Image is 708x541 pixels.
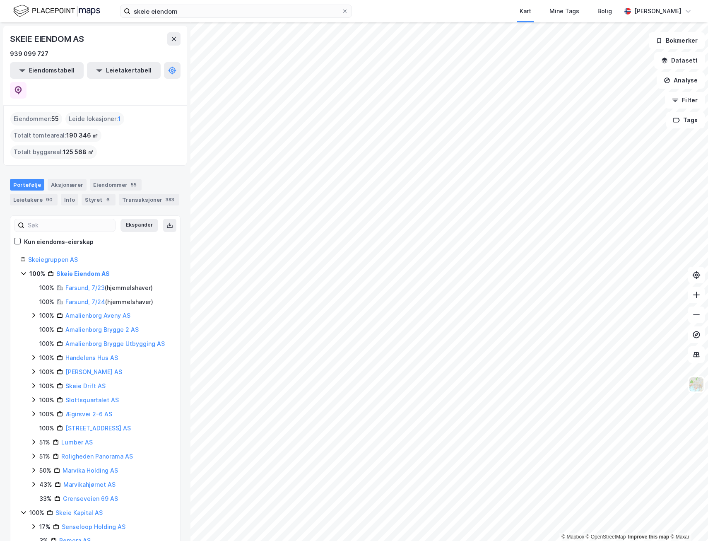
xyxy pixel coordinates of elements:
[628,534,669,540] a: Improve this map
[63,481,116,488] a: Marvikahjørnet AS
[10,129,101,142] div: Totalt tomteareal :
[39,353,54,363] div: 100%
[549,6,579,16] div: Mine Tags
[39,367,54,377] div: 100%
[649,32,705,49] button: Bokmerker
[51,114,59,124] span: 55
[55,509,103,516] a: Skeie Kapital AS
[39,395,54,405] div: 100%
[13,4,100,18] img: logo.f888ab2527a4732fd821a326f86c7f29.svg
[586,534,626,540] a: OpenStreetMap
[39,325,54,335] div: 100%
[634,6,682,16] div: [PERSON_NAME]
[66,130,98,140] span: 190 346 ㎡
[164,196,176,204] div: 383
[63,147,94,157] span: 125 568 ㎡
[597,6,612,16] div: Bolig
[665,92,705,109] button: Filter
[61,439,93,446] a: Lumber AS
[65,298,105,305] a: Farsund, 7/24
[39,494,52,504] div: 33%
[62,523,125,530] a: Senseloop Holding AS
[654,52,705,69] button: Datasett
[65,340,165,347] a: Amalienborg Brygge Utbygging AS
[65,284,105,291] a: Farsund, 7/23
[657,72,705,89] button: Analyse
[104,196,112,204] div: 6
[65,396,119,403] a: Slottsquartalet AS
[61,453,133,460] a: Roligheden Panorama AS
[29,508,44,518] div: 100%
[90,179,142,191] div: Eiendommer
[44,196,54,204] div: 90
[28,256,78,263] a: Skeiegruppen AS
[39,522,51,532] div: 17%
[39,466,51,476] div: 50%
[10,32,86,46] div: SKEIE EIENDOM AS
[39,480,52,490] div: 43%
[39,437,50,447] div: 51%
[61,194,78,205] div: Info
[39,311,54,321] div: 100%
[10,49,48,59] div: 939 099 727
[39,381,54,391] div: 100%
[87,62,161,79] button: Leietakertabell
[689,377,704,392] img: Z
[24,219,115,232] input: Søk
[65,283,153,293] div: ( hjemmelshaver )
[82,194,116,205] div: Styret
[520,6,531,16] div: Kart
[65,297,153,307] div: ( hjemmelshaver )
[29,269,45,279] div: 100%
[63,495,118,502] a: Grenseveien 69 AS
[10,112,62,126] div: Eiendommer :
[63,467,118,474] a: Marvika Holding AS
[65,326,139,333] a: Amalienborg Brygge 2 AS
[120,219,158,232] button: Ekspander
[39,423,54,433] div: 100%
[65,312,130,319] a: Amalienborg Aveny AS
[10,62,84,79] button: Eiendomstabell
[39,283,54,293] div: 100%
[39,409,54,419] div: 100%
[65,382,106,389] a: Skeie Drift AS
[10,145,97,159] div: Totalt byggareal :
[65,368,122,375] a: [PERSON_NAME] AS
[119,194,179,205] div: Transaksjoner
[118,114,121,124] span: 1
[65,411,112,418] a: Ægirsvei 2-6 AS
[10,194,58,205] div: Leietakere
[39,339,54,349] div: 100%
[65,425,131,432] a: [STREET_ADDRESS] AS
[56,270,110,277] a: Skeie Eiendom AS
[39,452,50,461] div: 51%
[10,179,44,191] div: Portefølje
[129,181,138,189] div: 55
[561,534,584,540] a: Mapbox
[65,112,124,126] div: Leide lokasjoner :
[39,297,54,307] div: 100%
[48,179,87,191] div: Aksjonærer
[24,237,94,247] div: Kun eiendoms-eierskap
[667,501,708,541] iframe: Chat Widget
[666,112,705,128] button: Tags
[65,354,118,361] a: Handelens Hus AS
[130,5,342,17] input: Søk på adresse, matrikkel, gårdeiere, leietakere eller personer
